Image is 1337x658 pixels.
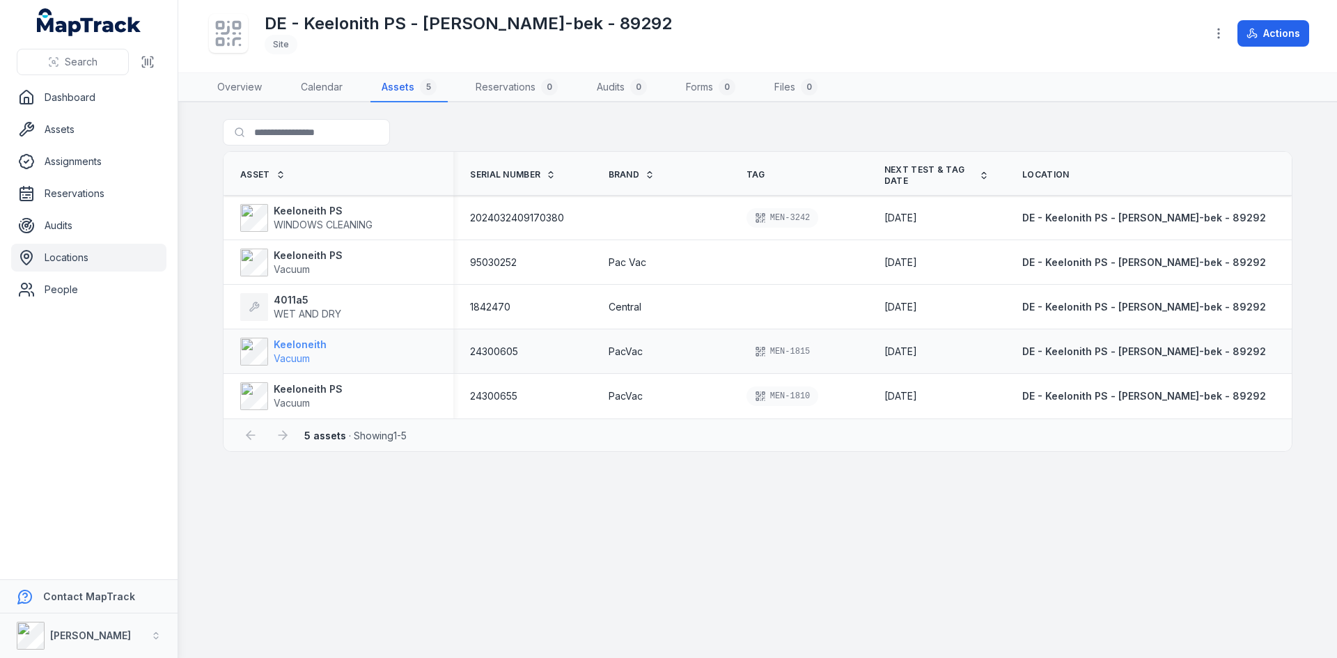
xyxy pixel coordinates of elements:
a: Forms0 [675,73,746,102]
a: KeeloneithVacuum [240,338,327,366]
span: DE - Keelonith PS - [PERSON_NAME]-bek - 89292 [1022,212,1266,224]
span: 95030252 [470,256,517,269]
span: 1842470 [470,300,510,314]
a: DE - Keelonith PS - [PERSON_NAME]-bek - 89292 [1022,300,1266,314]
button: Actions [1237,20,1309,47]
span: [DATE] [884,345,917,357]
a: Reservations [11,180,166,207]
a: Overview [206,73,273,102]
div: MEN-1815 [746,342,819,361]
strong: 4011a5 [274,293,341,307]
h1: DE - Keelonith PS - [PERSON_NAME]-bek - 89292 [265,13,672,35]
span: DE - Keelonith PS - [PERSON_NAME]-bek - 89292 [1022,390,1266,402]
span: 2024032409170380 [470,211,564,225]
span: Location [1022,169,1069,180]
a: Assets [11,116,166,143]
strong: Keeloneith PS [274,204,373,218]
a: Next test & tag date [884,164,989,187]
div: 0 [801,79,818,95]
span: · Showing 1 - 5 [304,430,407,441]
a: DE - Keelonith PS - [PERSON_NAME]-bek - 89292 [1022,389,1266,403]
div: 0 [719,79,735,95]
a: MapTrack [37,8,141,36]
span: [DATE] [884,301,917,313]
strong: Keeloneith [274,338,327,352]
div: Site [265,35,297,54]
a: Audits [11,212,166,240]
a: Serial Number [470,169,556,180]
time: 2/26/2026, 12:00:00 AM [884,211,917,225]
strong: Contact MapTrack [43,590,135,602]
a: Keeloneith PSVacuum [240,382,343,410]
span: Vacuum [274,263,310,275]
span: Brand [609,169,640,180]
span: PacVac [609,345,643,359]
a: Assets5 [370,73,448,102]
a: Dashboard [11,84,166,111]
div: 0 [541,79,558,95]
strong: 5 assets [304,430,346,441]
strong: Keeloneith PS [274,382,343,396]
button: Search [17,49,129,75]
a: Calendar [290,73,354,102]
span: WINDOWS CLEANING [274,219,373,230]
a: DE - Keelonith PS - [PERSON_NAME]-bek - 89292 [1022,256,1266,269]
time: 9/4/25, 11:25:00 AM [884,256,917,269]
span: Central [609,300,641,314]
span: Pac Vac [609,256,646,269]
span: [DATE] [884,256,917,268]
a: Assignments [11,148,166,175]
span: PacVac [609,389,643,403]
a: Locations [11,244,166,272]
time: 2/26/2026, 10:00:00 AM [884,345,917,359]
time: 2/26/2026, 10:25:00 AM [884,389,917,403]
span: DE - Keelonith PS - [PERSON_NAME]-bek - 89292 [1022,345,1266,357]
div: MEN-3242 [746,208,819,228]
a: Keeloneith PSVacuum [240,249,343,276]
a: Asset [240,169,286,180]
span: DE - Keelonith PS - [PERSON_NAME]-bek - 89292 [1022,256,1266,268]
span: DE - Keelonith PS - [PERSON_NAME]-bek - 89292 [1022,301,1266,313]
span: WET AND DRY [274,308,341,320]
span: Vacuum [274,352,310,364]
span: Next test & tag date [884,164,974,187]
time: 6/19/2025, 10:00:00 AM [884,300,917,314]
span: 24300655 [470,389,517,403]
a: Reservations0 [464,73,569,102]
a: DE - Keelonith PS - [PERSON_NAME]-bek - 89292 [1022,211,1266,225]
span: [DATE] [884,390,917,402]
div: 5 [420,79,437,95]
span: Serial Number [470,169,540,180]
a: 4011a5WET AND DRY [240,293,341,321]
span: 24300605 [470,345,518,359]
a: Brand [609,169,655,180]
a: Keeloneith PSWINDOWS CLEANING [240,204,373,232]
a: Audits0 [586,73,658,102]
span: Vacuum [274,397,310,409]
a: People [11,276,166,304]
a: DE - Keelonith PS - [PERSON_NAME]-bek - 89292 [1022,345,1266,359]
span: Asset [240,169,270,180]
span: Search [65,55,97,69]
span: [DATE] [884,212,917,224]
div: 0 [630,79,647,95]
strong: [PERSON_NAME] [50,629,131,641]
a: Files0 [763,73,829,102]
strong: Keeloneith PS [274,249,343,263]
span: Tag [746,169,765,180]
div: MEN-1810 [746,386,819,406]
